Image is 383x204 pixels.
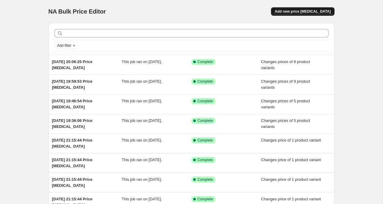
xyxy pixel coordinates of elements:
[52,59,92,70] span: [DATE] 20:06:25 Price [MEDICAL_DATA]
[48,8,106,15] span: NA Bulk Price Editor
[271,7,334,16] button: Add new price [MEDICAL_DATA]
[198,99,213,104] span: Complete
[261,177,321,182] span: Changes price of 1 product variant
[198,158,213,162] span: Complete
[275,9,331,14] span: Add new price [MEDICAL_DATA]
[122,118,162,123] span: This job ran on [DATE].
[52,99,92,109] span: [DATE] 19:46:54 Price [MEDICAL_DATA]
[261,158,321,162] span: Changes price of 1 product variant
[57,43,71,48] span: Add filter
[122,59,162,64] span: This job ran on [DATE].
[261,79,310,90] span: Changes prices of 9 product variants
[52,118,92,129] span: [DATE] 19:36:06 Price [MEDICAL_DATA]
[122,158,162,162] span: This job ran on [DATE].
[122,177,162,182] span: This job ran on [DATE].
[122,99,162,103] span: This job ran on [DATE].
[198,197,213,202] span: Complete
[198,118,213,123] span: Complete
[198,138,213,143] span: Complete
[52,158,92,168] span: [DATE] 21:15:44 Price [MEDICAL_DATA]
[52,177,92,188] span: [DATE] 21:15:44 Price [MEDICAL_DATA]
[198,177,213,182] span: Complete
[261,99,310,109] span: Changes prices of 5 product variants
[122,138,162,142] span: This job ran on [DATE].
[122,79,162,84] span: This job ran on [DATE].
[198,59,213,64] span: Complete
[261,197,321,201] span: Changes price of 1 product variant
[52,138,92,148] span: [DATE] 21:15:44 Price [MEDICAL_DATA]
[54,42,79,49] button: Add filter
[52,79,92,90] span: [DATE] 19:59:53 Price [MEDICAL_DATA]
[122,197,162,201] span: This job ran on [DATE].
[261,118,310,129] span: Changes prices of 5 product variants
[261,138,321,142] span: Changes price of 1 product variant
[261,59,310,70] span: Changes prices of 9 product variants
[198,79,213,84] span: Complete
